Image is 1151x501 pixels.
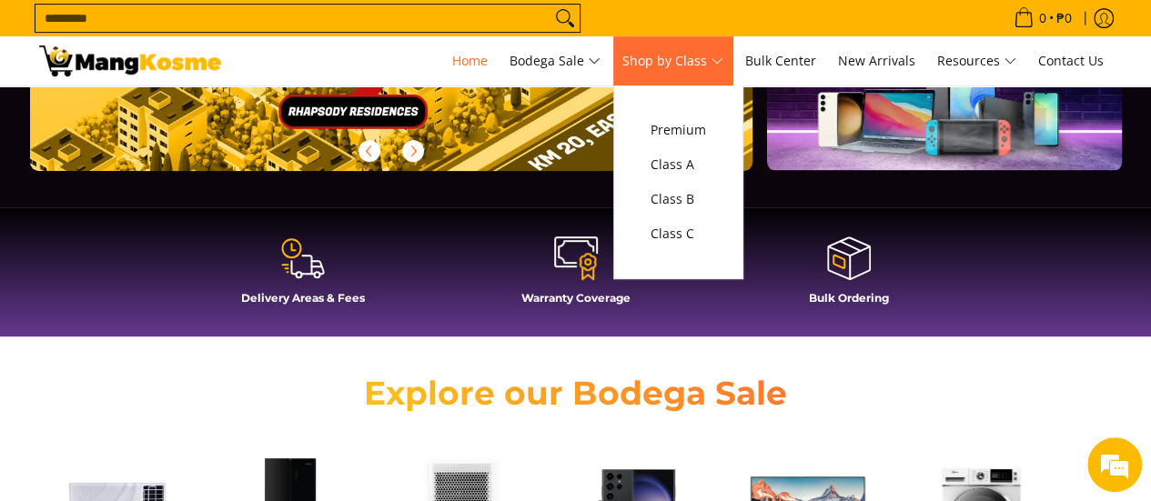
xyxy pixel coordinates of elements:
[722,291,976,305] h4: Bulk Ordering
[239,36,1113,85] nav: Main Menu
[722,235,976,318] a: Bulk Ordering
[452,52,488,69] span: Home
[937,50,1016,73] span: Resources
[95,102,306,125] div: Chat with us now
[176,291,430,305] h4: Delivery Areas & Fees
[1008,8,1077,28] span: •
[622,50,723,73] span: Shop by Class
[106,140,251,324] span: We're online!
[449,291,703,305] h4: Warranty Coverage
[641,147,715,182] a: Class A
[613,36,732,85] a: Shop by Class
[298,9,342,53] div: Minimize live chat window
[393,131,433,171] button: Next
[176,235,430,318] a: Delivery Areas & Fees
[736,36,825,85] a: Bulk Center
[1054,12,1075,25] span: ₱0
[651,188,706,211] span: Class B
[1038,52,1104,69] span: Contact Us
[838,52,915,69] span: New Arrivals
[641,216,715,251] a: Class C
[312,373,840,414] h2: Explore our Bodega Sale
[745,52,816,69] span: Bulk Center
[1036,12,1049,25] span: 0
[1029,36,1113,85] a: Contact Us
[349,131,389,171] button: Previous
[510,50,601,73] span: Bodega Sale
[39,45,221,76] img: Mang Kosme: Your Home Appliances Warehouse Sale Partner!
[641,182,715,216] a: Class B
[449,235,703,318] a: Warranty Coverage
[928,36,1025,85] a: Resources
[641,113,715,147] a: Premium
[443,36,497,85] a: Home
[829,36,924,85] a: New Arrivals
[9,319,347,383] textarea: Type your message and hit 'Enter'
[651,154,706,176] span: Class A
[500,36,610,85] a: Bodega Sale
[550,5,580,32] button: Search
[651,119,706,142] span: Premium
[651,223,706,245] span: Class C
